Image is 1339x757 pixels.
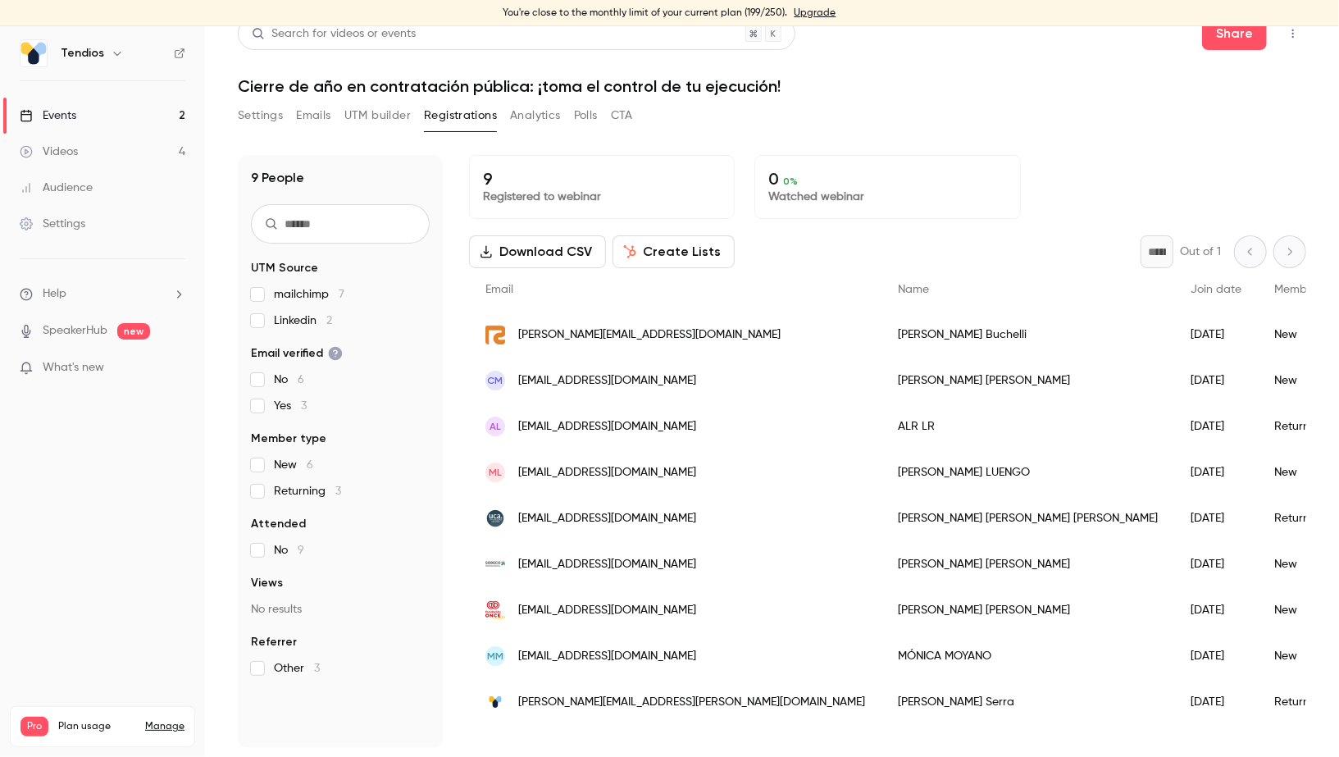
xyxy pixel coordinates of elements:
button: Settings [238,103,283,129]
span: Email [485,284,513,295]
p: 0 [768,169,1006,189]
span: [EMAIL_ADDRESS][DOMAIN_NAME] [518,510,696,527]
button: Polls [574,103,598,129]
span: 9 [298,545,304,556]
span: Member type [251,431,326,447]
span: No [274,542,304,559]
span: CM [488,373,503,388]
img: tendios.com [485,692,505,712]
button: Create Lists [613,235,735,268]
div: [DATE] [1174,312,1258,358]
p: 9 [483,169,721,189]
span: 6 [307,459,313,471]
span: Other [274,660,320,677]
button: UTM builder [344,103,411,129]
p: No results [251,601,430,618]
div: [DATE] [1174,541,1258,587]
div: MÓNICA MOYANO [881,633,1174,679]
div: Audience [20,180,93,196]
span: Views [251,575,283,591]
span: Pro [20,717,48,736]
span: 7 [339,289,344,300]
span: [EMAIL_ADDRESS][DOMAIN_NAME] [518,648,696,665]
img: react.es [485,325,505,344]
button: Emails [296,103,330,129]
span: Returning [274,483,341,499]
span: No [274,372,304,388]
div: Videos [20,144,78,160]
p: Registered to webinar [483,189,721,205]
section: facet-groups [251,260,430,677]
span: 3 [335,486,341,497]
span: Plan usage [58,720,135,733]
div: [DATE] [1174,587,1258,633]
span: 0 % [783,176,798,187]
button: Download CSV [469,235,606,268]
button: Analytics [510,103,561,129]
span: New [274,457,313,473]
span: Linkedin [274,312,332,329]
p: Out of 1 [1180,244,1221,260]
span: Name [898,284,929,295]
span: Yes [274,398,307,414]
div: ALR LR [881,404,1174,449]
div: [DATE] [1174,679,1258,725]
div: [DATE] [1174,404,1258,449]
div: Settings [20,216,85,232]
span: [EMAIL_ADDRESS][DOMAIN_NAME] [518,602,696,619]
div: Search for videos or events [252,25,416,43]
button: Registrations [424,103,497,129]
span: [PERSON_NAME][EMAIL_ADDRESS][PERSON_NAME][DOMAIN_NAME] [518,694,865,711]
span: Referrer [251,634,297,650]
button: Share [1202,17,1267,50]
div: [PERSON_NAME] LUENGO [881,449,1174,495]
div: [PERSON_NAME] [PERSON_NAME] [PERSON_NAME] [881,495,1174,541]
a: SpeakerHub [43,322,107,340]
span: Help [43,285,66,303]
span: [EMAIL_ADDRESS][DOMAIN_NAME] [518,556,696,573]
a: Upgrade [795,7,836,20]
span: Attended [251,516,306,532]
span: Email verified [251,345,343,362]
div: [PERSON_NAME] [PERSON_NAME] [881,358,1174,404]
img: uca.es [485,508,505,528]
div: Events [20,107,76,124]
div: [DATE] [1174,495,1258,541]
img: fundaciononce.es [485,600,505,620]
div: [DATE] [1174,449,1258,495]
span: Join date [1191,284,1241,295]
span: [EMAIL_ADDRESS][DOMAIN_NAME] [518,464,696,481]
span: AL [490,419,501,434]
span: [EMAIL_ADDRESS][DOMAIN_NAME] [518,372,696,390]
h1: 9 People [251,168,304,188]
div: [PERSON_NAME] Serra [881,679,1174,725]
span: [EMAIL_ADDRESS][DOMAIN_NAME] [518,418,696,436]
span: 6 [298,374,304,385]
div: [PERSON_NAME] [PERSON_NAME] [881,541,1174,587]
span: 3 [301,400,307,412]
p: Watched webinar [768,189,1006,205]
span: new [117,323,150,340]
div: [DATE] [1174,633,1258,679]
h1: Cierre de año en contratación pública: ¡toma el control de tu ejecución! [238,76,1306,96]
span: What's new [43,359,104,376]
div: [PERSON_NAME] [PERSON_NAME] [881,587,1174,633]
h6: Tendios [61,45,104,62]
img: Tendios [20,40,47,66]
span: UTM Source [251,260,318,276]
span: mailchimp [274,286,344,303]
span: 2 [326,315,332,326]
span: 3 [314,663,320,674]
div: [DATE] [1174,358,1258,404]
div: [PERSON_NAME] Buchelli [881,312,1174,358]
a: Manage [145,720,184,733]
li: help-dropdown-opener [20,285,185,303]
button: CTA [611,103,633,129]
span: ML [489,465,502,480]
span: [PERSON_NAME][EMAIL_ADDRESS][DOMAIN_NAME] [518,326,781,344]
span: MM [487,649,503,664]
img: sodeco.es [485,554,505,574]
